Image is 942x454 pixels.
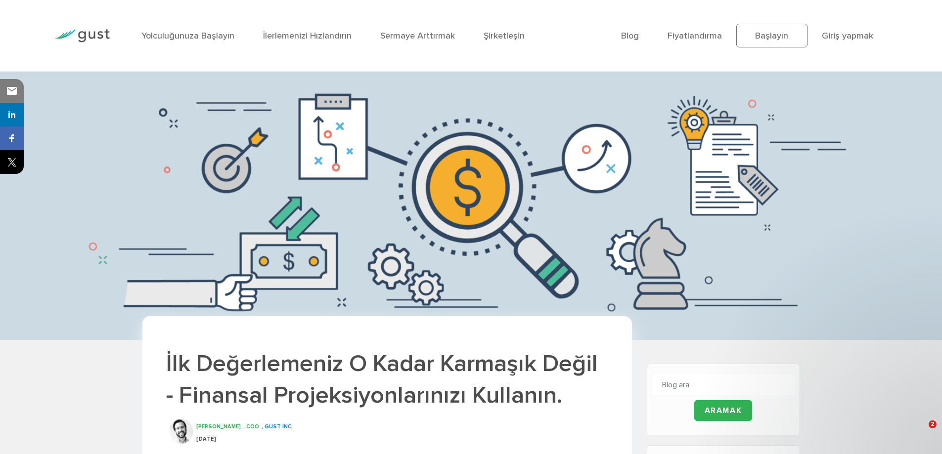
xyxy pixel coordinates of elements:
[736,24,807,47] a: Başlayın
[243,423,259,430] font: , COO
[822,31,873,41] a: Giriş yapmak
[931,421,935,427] font: 2
[166,349,598,409] font: İlk Değerlemeniz O Kadar Karmaşık Değil - Finansal Projeksiyonlarınızı Kullanın.
[694,400,753,421] input: Aramak
[380,31,455,41] a: Sermaye Arttırmak
[755,31,788,41] font: Başlayın
[263,31,352,41] a: İlerlemenizi Hızlandırın
[262,423,292,430] font: , Gust INC
[484,31,525,41] a: Şirketleşin
[652,374,795,396] input: Blog ara
[169,419,193,444] img: Ryan Nash
[196,423,241,430] font: [PERSON_NAME]
[54,29,110,42] img: Gust Logo
[668,31,722,41] a: Fiyatlandırma
[908,420,932,444] iframe: Intercom canlı sohbet
[141,31,234,41] a: Yolculuğunuza Başlayın
[621,31,639,41] a: Blog
[196,436,216,442] font: [DATE]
